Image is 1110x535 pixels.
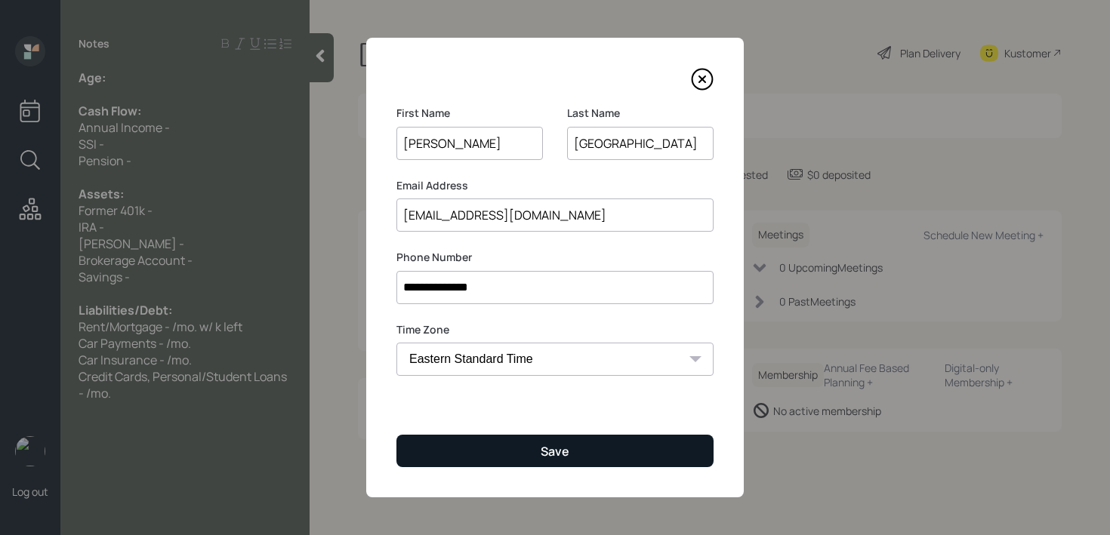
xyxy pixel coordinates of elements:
label: Email Address [396,178,714,193]
label: Phone Number [396,250,714,265]
button: Save [396,435,714,467]
label: First Name [396,106,543,121]
label: Time Zone [396,322,714,337]
div: Save [541,443,569,460]
label: Last Name [567,106,714,121]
